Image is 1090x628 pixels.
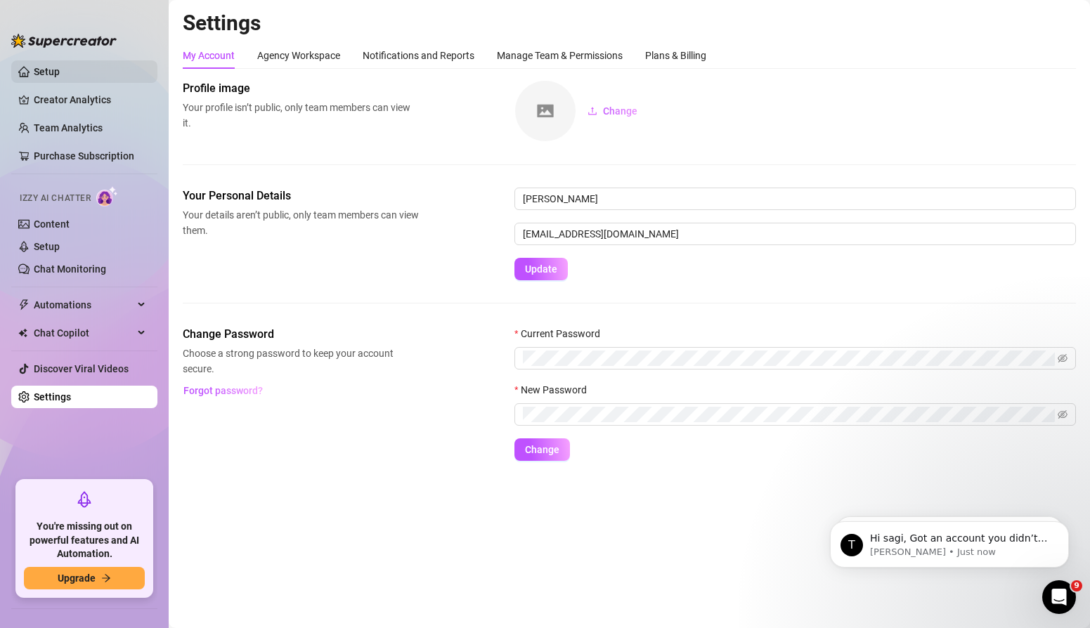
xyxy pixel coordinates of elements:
[645,48,706,63] div: Plans & Billing
[363,48,474,63] div: Notifications and Reports
[34,391,71,403] a: Settings
[183,48,235,63] div: My Account
[183,326,419,343] span: Change Password
[183,385,263,396] span: Forgot password?
[603,105,637,117] span: Change
[183,379,263,402] button: Forgot password?
[183,188,419,204] span: Your Personal Details
[514,188,1076,210] input: Enter name
[1058,353,1068,363] span: eye-invisible
[576,100,649,122] button: Change
[514,382,596,398] label: New Password
[525,444,559,455] span: Change
[34,66,60,77] a: Setup
[18,299,30,310] span: thunderbolt
[514,326,609,341] label: Current Password
[34,218,70,230] a: Content
[101,573,111,583] span: arrow-right
[11,34,117,48] img: logo-BBDzfeDw.svg
[58,573,96,584] span: Upgrade
[1071,580,1082,591] span: 9
[514,438,570,461] button: Change
[515,81,576,141] img: square-placeholder.png
[1042,580,1076,614] iframe: Intercom live chat
[34,263,106,275] a: Chat Monitoring
[183,346,419,377] span: Choose a strong password to keep your account secure.
[34,122,103,133] a: Team Analytics
[183,80,419,97] span: Profile image
[76,491,93,508] span: rocket
[809,492,1090,590] iframe: Intercom notifications message
[497,48,623,63] div: Manage Team & Permissions
[183,100,419,131] span: Your profile isn’t public, only team members can view it.
[525,263,557,275] span: Update
[34,145,146,167] a: Purchase Subscription
[1058,410,1068,419] span: eye-invisible
[514,223,1076,245] input: Enter new email
[34,322,134,344] span: Chat Copilot
[34,241,60,252] a: Setup
[24,520,145,561] span: You're missing out on powerful features and AI Automation.
[523,351,1055,366] input: Current Password
[523,407,1055,422] input: New Password
[24,567,145,589] button: Upgradearrow-right
[257,48,340,63] div: Agency Workspace
[18,328,27,338] img: Chat Copilot
[514,258,568,280] button: Update
[20,192,91,205] span: Izzy AI Chatter
[34,294,134,316] span: Automations
[34,89,146,111] a: Creator Analytics
[96,186,118,207] img: AI Chatter
[34,363,129,374] a: Discover Viral Videos
[183,10,1076,37] h2: Settings
[183,207,419,238] span: Your details aren’t public, only team members can view them.
[588,106,597,116] span: upload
